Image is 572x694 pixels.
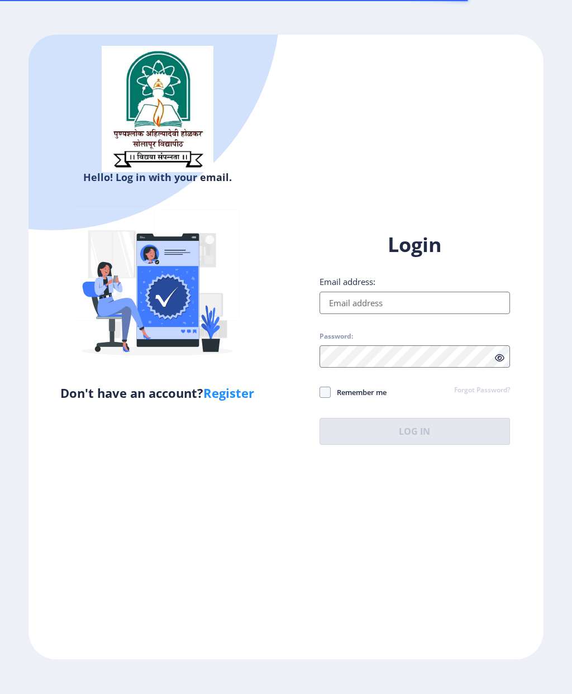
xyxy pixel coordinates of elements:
input: Email address [320,292,510,314]
label: Password: [320,332,353,341]
label: Email address: [320,276,375,287]
img: sulogo.png [102,46,213,172]
h5: Don't have an account? [37,384,278,402]
h1: Login [320,231,510,258]
img: Verified-rafiki.svg [60,188,255,384]
span: Remember me [331,386,387,399]
button: Log In [320,418,510,445]
a: Register [203,384,254,401]
a: Forgot Password? [454,386,510,396]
